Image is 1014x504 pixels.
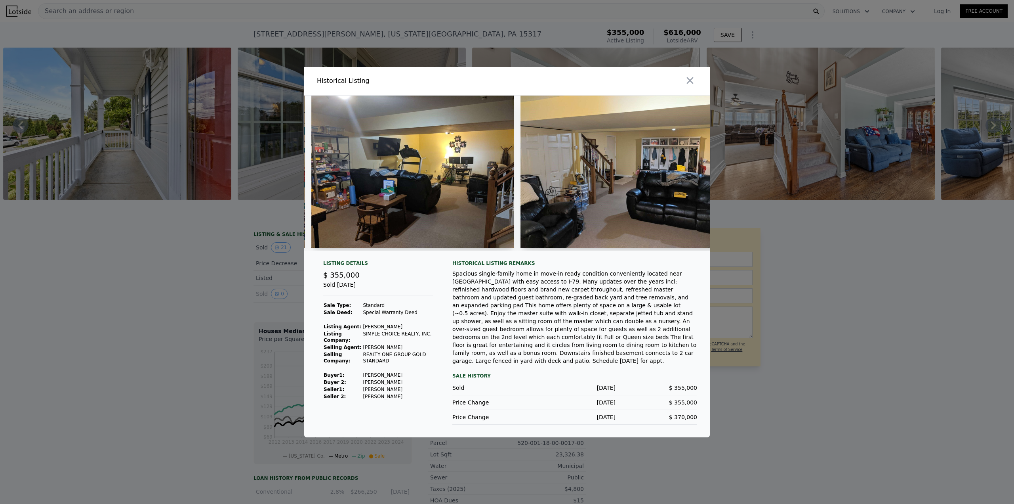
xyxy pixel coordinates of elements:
td: [PERSON_NAME] [362,344,433,351]
span: $ 370,000 [669,414,697,420]
strong: Seller 2: [324,394,346,399]
td: REALTY ONE GROUP GOLD STANDARD [362,351,433,364]
td: [PERSON_NAME] [362,386,433,393]
div: Sale History [452,371,697,381]
img: Property Img [520,96,723,248]
div: Listing Details [323,260,433,270]
strong: Selling Agent: [324,345,362,350]
div: Historical Listing [317,76,504,86]
td: Standard [362,302,433,309]
td: Special Warranty Deed [362,309,433,316]
td: [PERSON_NAME] [362,372,433,379]
td: SIMPLE CHOICE REALTY, INC. [362,330,433,344]
div: [DATE] [534,399,616,406]
strong: Listing Agent: [324,324,361,330]
span: $ 355,000 [669,399,697,406]
span: $ 355,000 [323,271,360,279]
span: $ 355,000 [669,385,697,391]
div: [DATE] [534,384,616,392]
strong: Buyer 2: [324,379,346,385]
img: Property Img [311,96,514,248]
strong: Buyer 1 : [324,372,345,378]
strong: Seller 1 : [324,387,344,392]
div: Sold [DATE] [323,281,433,295]
strong: Sale Deed: [324,310,353,315]
td: [PERSON_NAME] [362,393,433,400]
div: [DATE] [534,413,616,421]
strong: Selling Company: [324,352,350,364]
div: Spacious single-family home in move-in ready condition conveniently located near [GEOGRAPHIC_DATA... [452,270,697,365]
div: Sold [452,384,534,392]
strong: Sale Type: [324,303,351,308]
div: Historical Listing remarks [452,260,697,266]
div: Price Change [452,413,534,421]
strong: Listing Company: [324,331,350,343]
td: [PERSON_NAME] [362,323,433,330]
td: [PERSON_NAME] [362,379,433,386]
div: Price Change [452,399,534,406]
